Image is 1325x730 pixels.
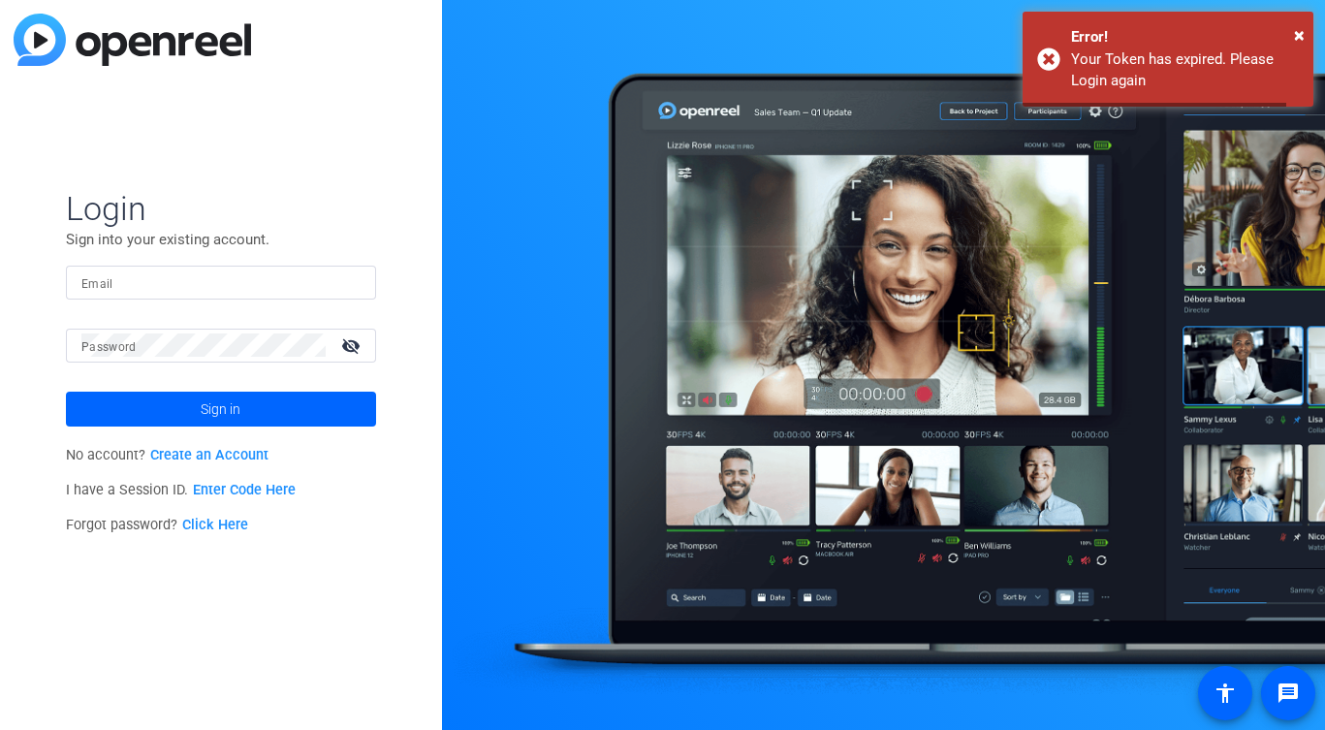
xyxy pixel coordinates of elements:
mat-icon: message [1277,682,1300,705]
span: Forgot password? [66,517,248,533]
span: Sign in [201,385,240,433]
span: No account? [66,447,268,463]
span: Login [66,188,376,229]
a: Click Here [182,517,248,533]
a: Create an Account [150,447,268,463]
mat-icon: visibility_off [330,332,376,360]
button: Close [1294,20,1305,49]
input: Enter Email Address [81,270,361,294]
img: blue-gradient.svg [14,14,251,66]
mat-label: Password [81,340,137,354]
mat-label: Email [81,277,113,291]
button: Sign in [66,392,376,427]
div: Error! [1071,26,1299,48]
div: Your Token has expired. Please Login again [1071,48,1299,92]
span: × [1294,23,1305,47]
span: I have a Session ID. [66,482,296,498]
p: Sign into your existing account. [66,229,376,250]
a: Enter Code Here [193,482,296,498]
mat-icon: accessibility [1214,682,1237,705]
